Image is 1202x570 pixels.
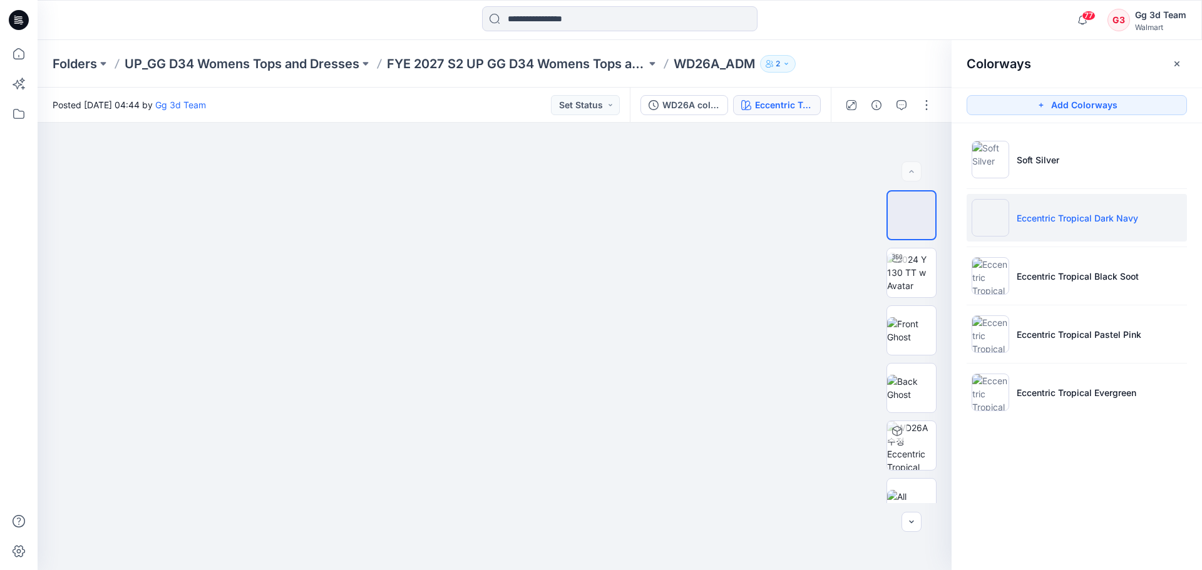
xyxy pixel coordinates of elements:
img: Eccentric Tropical Evergreen [972,374,1009,411]
img: Back Ghost [887,375,936,401]
span: 77 [1082,11,1096,21]
p: Eccentric Tropical Pastel Pink [1017,328,1141,341]
p: Eccentric Tropical Dark Navy [1017,211,1138,225]
a: FYE 2027 S2 UP GG D34 Womens Tops and Dresses [387,55,646,73]
div: Eccentric Tropical Dark Navy [755,98,813,112]
div: Walmart [1135,23,1186,32]
a: Folders [53,55,97,73]
p: Eccentric Tropical Black Soot [1017,270,1139,283]
button: Details [866,95,886,115]
button: Add Colorways [967,95,1187,115]
p: 2 [776,57,780,71]
button: 2 [760,55,796,73]
img: 2024 Y 130 TT w Avatar [887,253,936,292]
span: Posted [DATE] 04:44 by [53,98,206,111]
img: eyJhbGciOiJIUzI1NiIsImtpZCI6IjAiLCJzbHQiOiJzZXMiLCJ0eXAiOiJKV1QifQ.eyJkYXRhIjp7InR5cGUiOiJzdG9yYW... [378,90,611,570]
button: Eccentric Tropical Dark Navy [733,95,821,115]
p: Eccentric Tropical Evergreen [1017,386,1136,399]
p: WD26A_ADM [674,55,755,73]
div: Gg 3d Team [1135,8,1186,23]
a: Gg 3d Team [155,99,206,110]
p: Soft Silver [1017,153,1059,166]
img: Front Ghost [887,317,936,344]
a: UP_GG D34 Womens Tops and Dresses [125,55,359,73]
div: G3 [1107,9,1130,31]
div: WD26A colorway [662,98,720,112]
img: Eccentric Tropical Pastel Pink [972,315,1009,353]
h2: Colorways [967,56,1031,71]
img: WD26A 수정 Eccentric Tropical Dark Navy [887,421,936,470]
button: WD26A colorway [640,95,728,115]
img: Soft Silver [972,141,1009,178]
img: Eccentric Tropical Black Soot [972,257,1009,295]
img: All colorways [887,490,936,516]
img: Eccentric Tropical Dark Navy [972,199,1009,237]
